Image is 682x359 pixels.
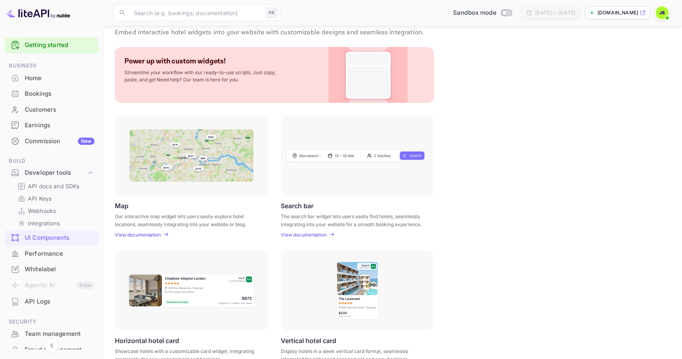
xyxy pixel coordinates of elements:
div: API Logs [25,297,95,306]
span: Security [5,318,99,326]
div: Developer tools [5,166,99,180]
div: Customers [5,102,99,118]
div: Customers [25,105,95,114]
a: Earnings [5,118,99,132]
div: Home [25,74,95,83]
p: Our interactive map widget lets users easily explore hotel locations, seamlessly integrating into... [115,213,258,227]
div: Performance [25,249,95,258]
p: Embed interactive hotel widgets into your website with customizable designs and seamless integrat... [115,28,671,37]
div: ⌘K [266,8,278,18]
div: Bookings [25,89,95,99]
a: Integrations [18,219,92,227]
div: New [78,138,95,145]
div: Team management [5,326,99,342]
p: Integrations [28,219,60,227]
p: Webhooks [28,207,56,215]
span: Sandbox mode [453,8,497,18]
div: Getting started [5,37,99,53]
a: Whitelabel [5,262,99,276]
p: API Keys [28,194,51,203]
p: Streamline your workflow with our ready-to-use scripts. Just copy, paste, and go! Need help? Our ... [124,69,284,83]
div: Integrations [14,217,95,229]
img: John Sutton [656,6,668,19]
div: Home [5,71,99,86]
p: The search bar widget lets users easily find hotels, seamlessly integrating into your website for... [281,213,424,227]
img: LiteAPI logo [6,6,70,19]
div: Team management [25,329,95,339]
div: Fraud management [25,345,95,355]
a: CommissionNew [5,134,99,148]
div: Earnings [25,121,95,130]
p: Search bar [281,202,313,209]
div: Switch to Production mode [450,8,515,18]
p: API docs and SDKs [28,182,80,190]
p: Vertical hotel card [281,337,336,344]
a: API Logs [5,294,99,309]
span: Business [5,61,99,70]
div: API Logs [5,294,99,310]
div: Bookings [5,86,99,102]
p: Power up with custom widgets! [124,57,226,66]
p: Horizontal hotel card [115,337,179,344]
div: UI Components [25,233,95,243]
div: API Keys [14,193,95,204]
a: Customers [5,102,99,117]
img: Search Frame [286,149,428,162]
p: [DOMAIN_NAME] [597,9,638,16]
a: Getting started [25,41,95,50]
div: Commission [25,137,95,146]
div: UI Components [5,230,99,246]
a: View documentation [281,232,329,238]
div: Whitelabel [25,265,95,274]
p: UI Components [115,10,671,26]
a: Home [5,71,99,85]
a: API Keys [18,194,92,203]
div: Webhooks [14,205,95,217]
p: View documentation [281,232,327,238]
p: View documentation [115,232,161,238]
a: Webhooks [18,207,92,215]
img: Horizontal hotel card Frame [127,273,256,308]
span: Build [5,157,99,166]
div: CommissionNew [5,134,99,149]
button: Collapse navigation [45,338,59,353]
div: Performance [5,246,99,262]
div: API docs and SDKs [14,180,95,192]
div: Whitelabel [5,262,99,277]
a: Fraud management [5,342,99,357]
div: [DATE] — [DATE] [535,9,575,16]
input: Search (e.g. bookings, documentation) [129,5,262,21]
p: Map [115,202,128,209]
a: Team management [5,326,99,341]
div: Developer tools [25,168,87,178]
img: Map Frame [129,129,254,182]
img: Vertical hotel card Frame [335,260,379,320]
div: Earnings [5,118,99,133]
a: UI Components [5,230,99,245]
a: Performance [5,246,99,261]
a: Bookings [5,86,99,101]
img: Custom Widget PNG [336,47,400,103]
a: API docs and SDKs [18,182,92,190]
a: View documentation [115,232,163,238]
